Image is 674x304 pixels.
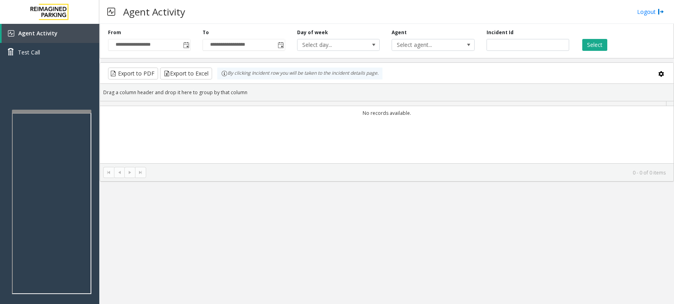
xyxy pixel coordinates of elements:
[119,2,189,21] h3: Agent Activity
[582,39,607,51] button: Select
[203,29,209,36] label: To
[217,68,382,79] div: By clicking Incident row you will be taken to the incident details page.
[392,29,407,36] label: Agent
[107,2,115,21] img: pageIcon
[297,39,363,50] span: Select day...
[151,169,666,176] kendo-pager-info: 0 - 0 of 0 items
[221,70,228,77] img: infoIcon.svg
[108,68,158,79] button: Export to PDF
[160,68,212,79] button: Export to Excel
[18,48,40,56] span: Test Call
[100,106,674,120] td: No records available.
[658,8,664,16] img: logout
[2,24,99,43] a: Agent Activity
[487,29,514,36] label: Incident Id
[18,29,58,37] span: Agent Activity
[392,39,458,50] span: Select agent...
[100,85,674,99] div: Drag a column header and drop it here to group by that column
[182,39,190,50] span: Toggle popup
[392,39,474,51] span: NO DATA FOUND
[637,8,664,16] a: Logout
[276,39,285,50] span: Toggle popup
[8,30,14,37] img: 'icon'
[100,101,674,163] div: Data table
[297,29,328,36] label: Day of week
[108,29,121,36] label: From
